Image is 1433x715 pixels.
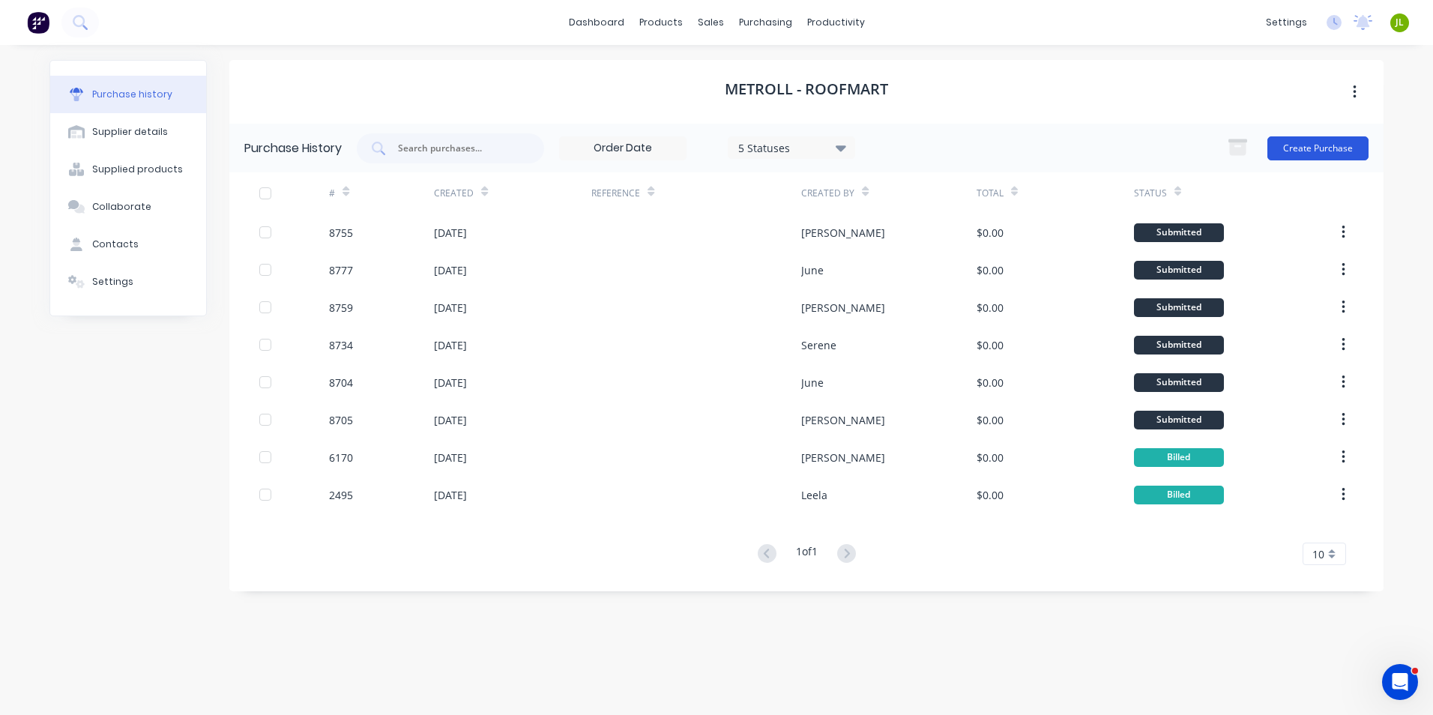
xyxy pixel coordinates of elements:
[801,375,824,390] div: June
[50,188,206,226] button: Collaborate
[725,80,888,98] h1: Metroll - Roofmart
[977,450,1004,465] div: $0.00
[244,139,342,157] div: Purchase History
[92,200,151,214] div: Collaborate
[329,187,335,200] div: #
[977,412,1004,428] div: $0.00
[434,412,467,428] div: [DATE]
[1267,136,1369,160] button: Create Purchase
[329,450,353,465] div: 6170
[690,11,731,34] div: sales
[801,300,885,316] div: [PERSON_NAME]
[92,125,168,139] div: Supplier details
[434,375,467,390] div: [DATE]
[1258,11,1315,34] div: settings
[977,375,1004,390] div: $0.00
[329,262,353,278] div: 8777
[738,139,845,155] div: 5 Statuses
[50,263,206,301] button: Settings
[92,275,133,289] div: Settings
[977,487,1004,503] div: $0.00
[801,225,885,241] div: [PERSON_NAME]
[329,487,353,503] div: 2495
[50,226,206,263] button: Contacts
[27,11,49,34] img: Factory
[632,11,690,34] div: products
[801,262,824,278] div: June
[731,11,800,34] div: purchasing
[801,487,827,503] div: Leela
[1134,298,1224,317] div: Submitted
[396,141,521,156] input: Search purchases...
[1134,486,1224,504] div: Billed
[434,450,467,465] div: [DATE]
[329,225,353,241] div: 8755
[1312,546,1324,562] span: 10
[1134,411,1224,429] div: Submitted
[801,337,836,353] div: Serene
[1396,16,1404,29] span: JL
[92,163,183,176] div: Supplied products
[977,337,1004,353] div: $0.00
[977,225,1004,241] div: $0.00
[977,262,1004,278] div: $0.00
[329,337,353,353] div: 8734
[434,300,467,316] div: [DATE]
[801,450,885,465] div: [PERSON_NAME]
[1134,187,1167,200] div: Status
[1134,448,1224,467] div: Billed
[92,88,172,101] div: Purchase history
[329,412,353,428] div: 8705
[1134,261,1224,280] div: Submitted
[329,375,353,390] div: 8704
[800,11,872,34] div: productivity
[591,187,640,200] div: Reference
[977,300,1004,316] div: $0.00
[560,137,686,160] input: Order Date
[434,187,474,200] div: Created
[50,151,206,188] button: Supplied products
[801,412,885,428] div: [PERSON_NAME]
[977,187,1004,200] div: Total
[1134,223,1224,242] div: Submitted
[434,337,467,353] div: [DATE]
[92,238,139,251] div: Contacts
[434,262,467,278] div: [DATE]
[434,487,467,503] div: [DATE]
[801,187,854,200] div: Created By
[434,225,467,241] div: [DATE]
[561,11,632,34] a: dashboard
[796,543,818,565] div: 1 of 1
[50,113,206,151] button: Supplier details
[329,300,353,316] div: 8759
[1134,336,1224,355] div: Submitted
[1134,373,1224,392] div: Submitted
[1382,664,1418,700] iframe: Intercom live chat
[50,76,206,113] button: Purchase history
